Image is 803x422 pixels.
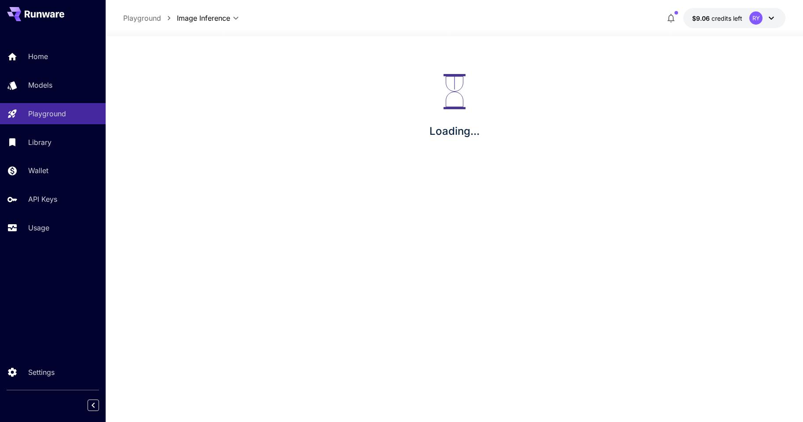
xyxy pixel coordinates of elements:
p: Library [28,137,51,148]
p: Loading... [429,123,480,139]
p: Home [28,51,48,62]
nav: breadcrumb [123,13,177,23]
p: Models [28,80,52,90]
div: RY [749,11,763,25]
div: $9.05906 [692,14,742,23]
p: Usage [28,222,49,233]
p: Playground [28,108,66,119]
button: Collapse sidebar [88,400,99,411]
p: API Keys [28,194,57,204]
a: Playground [123,13,161,23]
span: Image Inference [177,13,230,23]
p: Wallet [28,165,48,176]
span: $9.06 [692,15,711,22]
div: Collapse sidebar [94,397,106,413]
button: $9.05906RY [683,8,785,28]
span: credits left [711,15,742,22]
p: Settings [28,367,55,378]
